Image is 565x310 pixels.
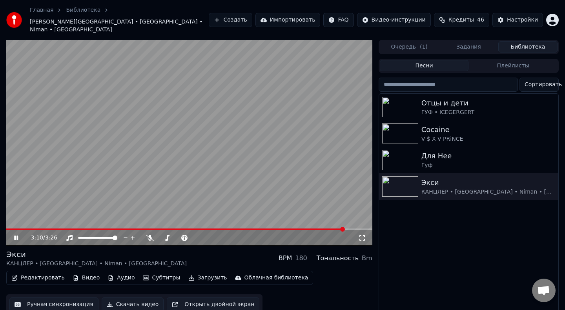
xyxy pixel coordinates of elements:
button: Субтитры [140,272,184,283]
button: Видео-инструкции [357,13,431,27]
button: Создать [209,13,252,27]
div: V $ X V PRiNCE [421,135,555,143]
div: 180 [295,254,307,263]
button: Библиотека [498,41,558,53]
img: youka [6,12,22,28]
div: Cocaine [421,124,555,135]
span: 3:26 [45,234,57,242]
button: FAQ [323,13,354,27]
button: Задания [439,41,498,53]
span: Кредиты [448,16,474,24]
div: КАНЦЛЕР • [GEOGRAPHIC_DATA] • Niman • [GEOGRAPHIC_DATA] [6,260,187,268]
button: Плейлисты [468,60,558,71]
span: 46 [477,16,484,24]
button: Аудио [104,272,138,283]
div: Облачная библиотека [244,274,308,282]
div: Экси [421,177,555,188]
div: КАНЦЛЕР • [GEOGRAPHIC_DATA] • Niman • [GEOGRAPHIC_DATA] [421,188,555,196]
div: BPM [279,254,292,263]
div: ГУФ • ICEGERGERT [421,109,555,116]
div: / [31,234,50,242]
button: Видео [69,272,103,283]
div: Экси [6,249,187,260]
nav: breadcrumb [30,6,209,34]
span: 3:10 [31,234,43,242]
div: Для Нее [421,150,555,161]
div: Гуф [421,161,555,169]
button: Редактировать [8,272,68,283]
div: Тональность [317,254,359,263]
span: ( 1 ) [420,43,428,51]
span: Сортировать [525,81,562,89]
button: Песни [380,60,469,71]
button: Очередь [380,41,439,53]
div: Настройки [507,16,538,24]
span: [PERSON_NAME][GEOGRAPHIC_DATA] • [GEOGRAPHIC_DATA] • Niman • [GEOGRAPHIC_DATA] [30,18,209,34]
button: Загрузить [185,272,230,283]
button: Импортировать [255,13,321,27]
button: Кредиты46 [434,13,489,27]
div: Отцы и дети [421,98,555,109]
button: Настройки [492,13,543,27]
a: Библиотека [66,6,100,14]
a: Главная [30,6,53,14]
div: Bm [362,254,372,263]
div: Открытый чат [532,279,556,302]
